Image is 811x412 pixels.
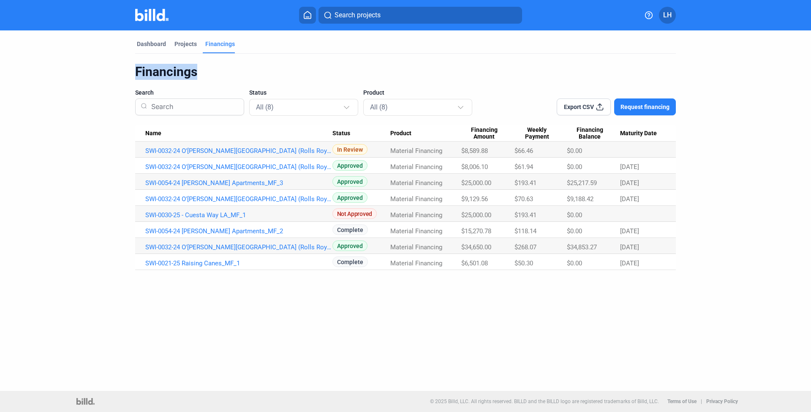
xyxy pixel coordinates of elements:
a: SWI-0054-24 [PERSON_NAME] Apartments_MF_3 [145,179,332,187]
mat-select-trigger: All (8) [256,103,274,111]
b: Privacy Policy [706,398,738,404]
span: In Review [332,144,367,155]
span: Product [390,130,411,137]
span: $61.94 [514,163,533,171]
span: Material Financing [390,227,442,235]
span: Material Financing [390,179,442,187]
div: Weekly Payment [514,126,567,141]
mat-select-trigger: All (8) [370,103,388,111]
img: logo [76,398,95,405]
span: $0.00 [567,163,582,171]
span: Weekly Payment [514,126,559,141]
a: SWI-0032-24 O'[PERSON_NAME][GEOGRAPHIC_DATA] (Rolls Royce)_MF_4 [145,147,332,155]
span: $118.14 [514,227,536,235]
span: Request financing [620,103,669,111]
span: $0.00 [567,227,582,235]
a: SWI-0032-24 O'[PERSON_NAME][GEOGRAPHIC_DATA] (Rolls Royce)_MF_3 [145,163,332,171]
span: Complete [332,224,368,235]
div: Financings [205,40,235,48]
a: SWI-0030-25 - Cuesta Way LA_MF_1 [145,211,332,219]
p: | [701,398,702,404]
span: $9,129.56 [461,195,488,203]
button: Search projects [318,7,522,24]
span: Financing Amount [461,126,507,141]
span: $9,188.42 [567,195,593,203]
input: Search [148,96,239,118]
span: $25,000.00 [461,179,491,187]
span: Maturity Date [620,130,657,137]
span: Financing Balance [567,126,612,141]
span: $34,853.27 [567,243,597,251]
span: Complete [332,256,368,267]
div: Status [332,130,390,137]
span: [DATE] [620,195,639,203]
span: $193.41 [514,211,536,219]
span: Approved [332,192,367,203]
div: Financings [135,64,676,80]
a: SWI-0054-24 [PERSON_NAME] Apartments_MF_2 [145,227,332,235]
button: Export CSV [557,98,611,115]
img: Billd Company Logo [135,9,169,21]
span: Name [145,130,161,137]
span: Status [332,130,350,137]
div: Name [145,130,332,137]
span: $70.63 [514,195,533,203]
span: Material Financing [390,259,442,267]
div: Financing Balance [567,126,620,141]
span: Search [135,88,154,97]
span: $50.30 [514,259,533,267]
span: [DATE] [620,227,639,235]
div: Product [390,130,462,137]
button: Request financing [614,98,676,115]
span: $8,589.88 [461,147,488,155]
span: Search projects [335,10,381,20]
span: $6,501.08 [461,259,488,267]
span: Status [249,88,267,97]
span: Approved [332,160,367,171]
span: Export CSV [564,103,594,111]
span: $268.07 [514,243,536,251]
span: Approved [332,176,367,187]
a: SWI-0032-24 O'[PERSON_NAME][GEOGRAPHIC_DATA] (Rolls Royce)_MF_2 [145,195,332,203]
span: Approved [332,240,367,251]
span: Material Financing [390,211,442,219]
span: $25,217.59 [567,179,597,187]
span: Product [363,88,384,97]
span: $34,650.00 [461,243,491,251]
span: [DATE] [620,179,639,187]
span: $15,270.78 [461,227,491,235]
span: $0.00 [567,147,582,155]
span: Material Financing [390,195,442,203]
p: © 2025 Billd, LLC. All rights reserved. BILLD and the BILLD logo are registered trademarks of Bil... [430,398,659,404]
span: [DATE] [620,163,639,171]
div: Maturity Date [620,130,666,137]
span: [DATE] [620,243,639,251]
span: LH [663,10,672,20]
span: Material Financing [390,147,442,155]
a: SWI-0021-25 Raising Canes_MF_1 [145,259,332,267]
span: Material Financing [390,163,442,171]
span: $0.00 [567,211,582,219]
span: [DATE] [620,259,639,267]
div: Financing Amount [461,126,514,141]
span: $193.41 [514,179,536,187]
span: $25,000.00 [461,211,491,219]
button: LH [659,7,676,24]
span: Not Approved [332,208,377,219]
div: Projects [174,40,197,48]
a: SWI-0032-24 O'[PERSON_NAME][GEOGRAPHIC_DATA] (Rolls Royce)_MF_1 [145,243,332,251]
span: $8,006.10 [461,163,488,171]
b: Terms of Use [667,398,697,404]
span: Material Financing [390,243,442,251]
span: $0.00 [567,259,582,267]
div: Dashboard [137,40,166,48]
span: $66.46 [514,147,533,155]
